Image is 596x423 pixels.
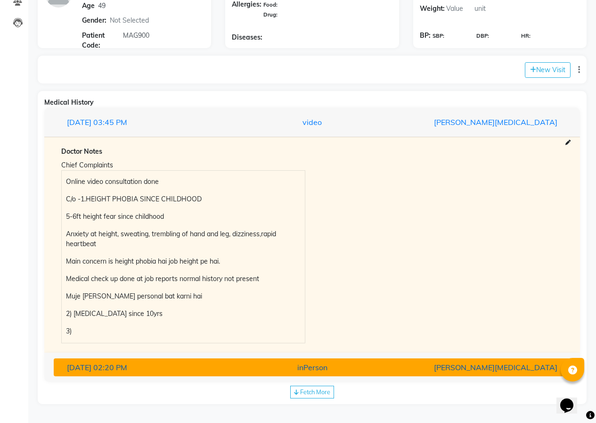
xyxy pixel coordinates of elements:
span: HR: [521,32,531,40]
div: Medical History [44,98,580,108]
input: Patient Code [122,28,195,42]
span: [DATE] [67,363,91,372]
span: Fetch More [300,388,330,396]
span: Diseases: [232,33,262,42]
p: Medical check up done at job reports normal history not present [66,274,300,284]
input: Value [445,1,473,16]
button: [DATE]02:20 PMinPerson[PERSON_NAME][MEDICAL_DATA] [54,358,571,376]
p: 2) [MEDICAL_DATA] since 10yrs [66,309,300,319]
p: Main concern is height phobia hai job height pe hai. [66,257,300,266]
div: inPerson [228,362,396,373]
span: SBP: [433,32,444,40]
span: Drug: [263,11,278,18]
div: Doctor Notes [61,147,563,157]
p: Online video consultation done [66,177,300,187]
span: DBP: [476,32,489,40]
span: BP: [420,31,431,41]
span: 02:20 PM [93,363,127,372]
div: video [228,116,396,128]
p: 3) [66,326,300,336]
span: [DATE] [67,117,91,127]
div: [PERSON_NAME][MEDICAL_DATA] [396,362,564,373]
p: C/o -1.HEIGHT PHOBIA SINCE CHILDHOOD [66,194,300,204]
p: 5-6ft height fear since childhood [66,212,300,222]
span: 03:45 PM [93,117,127,127]
span: Patient Code: [82,31,122,50]
span: Gender: [82,16,106,25]
iframe: chat widget [556,385,587,414]
div: Chief Complaints [61,160,305,170]
p: Anxiety at height, sweating, trembling of hand and leg, dizziness,rapid heartbeat [66,229,300,249]
span: Food: [263,1,278,8]
p: Muje [PERSON_NAME] personal bat karni hai [66,291,300,301]
span: Age [82,1,95,10]
button: New Visit [525,62,571,78]
button: [DATE]03:45 PMvideo[PERSON_NAME][MEDICAL_DATA] [54,113,571,131]
div: [PERSON_NAME][MEDICAL_DATA] [396,116,564,128]
div: Rich Text Editor, main [62,171,305,343]
span: Weight: [420,1,445,16]
input: unit [473,1,501,16]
